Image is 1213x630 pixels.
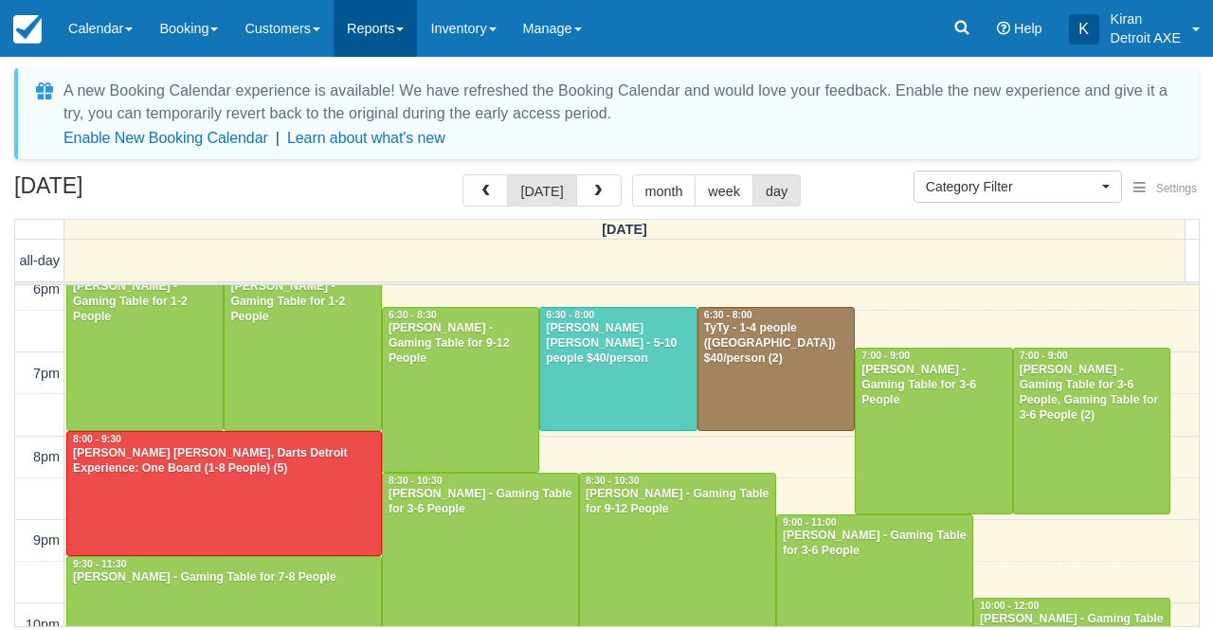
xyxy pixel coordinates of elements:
[72,446,376,477] div: [PERSON_NAME] [PERSON_NAME], Darts Detroit Experience: One Board (1-8 People) (5)
[855,348,1012,513] a: 7:00 - 9:00[PERSON_NAME] - Gaming Table for 3-6 People
[66,265,224,431] a: [PERSON_NAME] - Gaming Table for 1-2 People
[1014,21,1042,36] span: Help
[980,601,1039,611] span: 10:00 - 12:00
[1156,182,1197,195] span: Settings
[14,174,254,209] h2: [DATE]
[1111,9,1181,28] p: Kiran
[695,174,753,207] button: week
[602,222,647,237] span: [DATE]
[389,476,443,486] span: 8:30 - 10:30
[73,434,121,444] span: 8:00 - 9:30
[63,80,1176,125] div: A new Booking Calendar experience is available! We have refreshed the Booking Calendar and would ...
[545,321,691,367] div: [PERSON_NAME] [PERSON_NAME] - 5-10 people $40/person
[632,174,697,207] button: month
[783,517,837,528] span: 9:00 - 11:00
[276,130,280,146] span: |
[389,310,437,320] span: 6:30 - 8:30
[860,363,1006,408] div: [PERSON_NAME] - Gaming Table for 3-6 People
[546,310,594,320] span: 6:30 - 8:00
[388,487,573,517] div: [PERSON_NAME] - Gaming Table for 3-6 People
[1069,14,1099,45] div: K
[861,351,910,361] span: 7:00 - 9:00
[287,130,445,146] a: Learn about what's new
[585,487,770,517] div: [PERSON_NAME] - Gaming Table for 9-12 People
[997,22,1010,35] i: Help
[224,265,381,431] a: [PERSON_NAME] - Gaming Table for 1-2 People
[586,476,640,486] span: 8:30 - 10:30
[229,279,375,325] div: [PERSON_NAME] - Gaming Table for 1-2 People
[73,559,127,569] span: 9:30 - 11:30
[20,253,60,268] span: all-day
[1122,175,1208,203] button: Settings
[539,307,697,432] a: 6:30 - 8:00[PERSON_NAME] [PERSON_NAME] - 5-10 people $40/person
[704,310,752,320] span: 6:30 - 8:00
[388,321,534,367] div: [PERSON_NAME] - Gaming Table for 9-12 People
[1019,363,1165,423] div: [PERSON_NAME] - Gaming Table for 3-6 People, Gaming Table for 3-6 People (2)
[33,281,60,297] span: 6pm
[703,321,849,367] div: TyTy - 1-4 people ([GEOGRAPHIC_DATA]) $40/person (2)
[66,431,382,556] a: 8:00 - 9:30[PERSON_NAME] [PERSON_NAME], Darts Detroit Experience: One Board (1-8 People) (5)
[1013,348,1170,513] a: 7:00 - 9:00[PERSON_NAME] - Gaming Table for 3-6 People, Gaming Table for 3-6 People (2)
[782,529,968,559] div: [PERSON_NAME] - Gaming Table for 3-6 People
[72,279,218,325] div: [PERSON_NAME] - Gaming Table for 1-2 People
[13,15,42,44] img: checkfront-main-nav-mini-logo.png
[382,307,539,473] a: 6:30 - 8:30[PERSON_NAME] - Gaming Table for 9-12 People
[914,171,1122,203] button: Category Filter
[926,177,1097,196] span: Category Filter
[697,307,855,432] a: 6:30 - 8:00TyTy - 1-4 people ([GEOGRAPHIC_DATA]) $40/person (2)
[72,570,376,585] div: [PERSON_NAME] - Gaming Table for 7-8 People
[752,174,801,207] button: day
[63,129,268,148] button: Enable New Booking Calendar
[1020,351,1068,361] span: 7:00 - 9:00
[33,532,60,548] span: 9pm
[507,174,576,207] button: [DATE]
[33,449,60,464] span: 8pm
[33,366,60,381] span: 7pm
[1111,28,1181,47] p: Detroit AXE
